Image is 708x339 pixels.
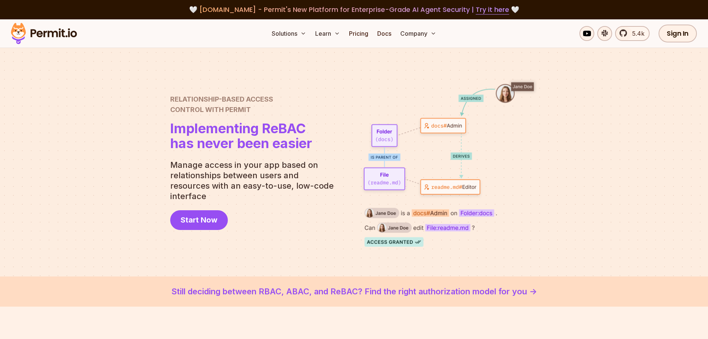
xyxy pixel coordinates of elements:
[346,26,371,41] a: Pricing
[374,26,394,41] a: Docs
[170,121,312,136] span: Implementing ReBAC
[199,5,509,14] span: [DOMAIN_NAME] - Permit's New Platform for Enterprise-Grade AI Agent Security |
[7,21,80,46] img: Permit logo
[18,285,690,298] a: Still deciding between RBAC, ABAC, and ReBAC? Find the right authorization model for you ->
[269,26,309,41] button: Solutions
[170,94,312,115] h2: Control with Permit
[628,29,644,38] span: 5.4k
[659,25,697,42] a: Sign In
[312,26,343,41] button: Learn
[170,121,312,151] h1: has never been easier
[170,94,312,105] span: Relationship-Based Access
[170,210,228,230] a: Start Now
[615,26,650,41] a: 5.4k
[18,4,690,15] div: 🤍 🤍
[170,160,340,201] p: Manage access in your app based on relationships between users and resources with an easy-to-use,...
[476,5,509,15] a: Try it here
[181,215,217,225] span: Start Now
[397,26,439,41] button: Company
